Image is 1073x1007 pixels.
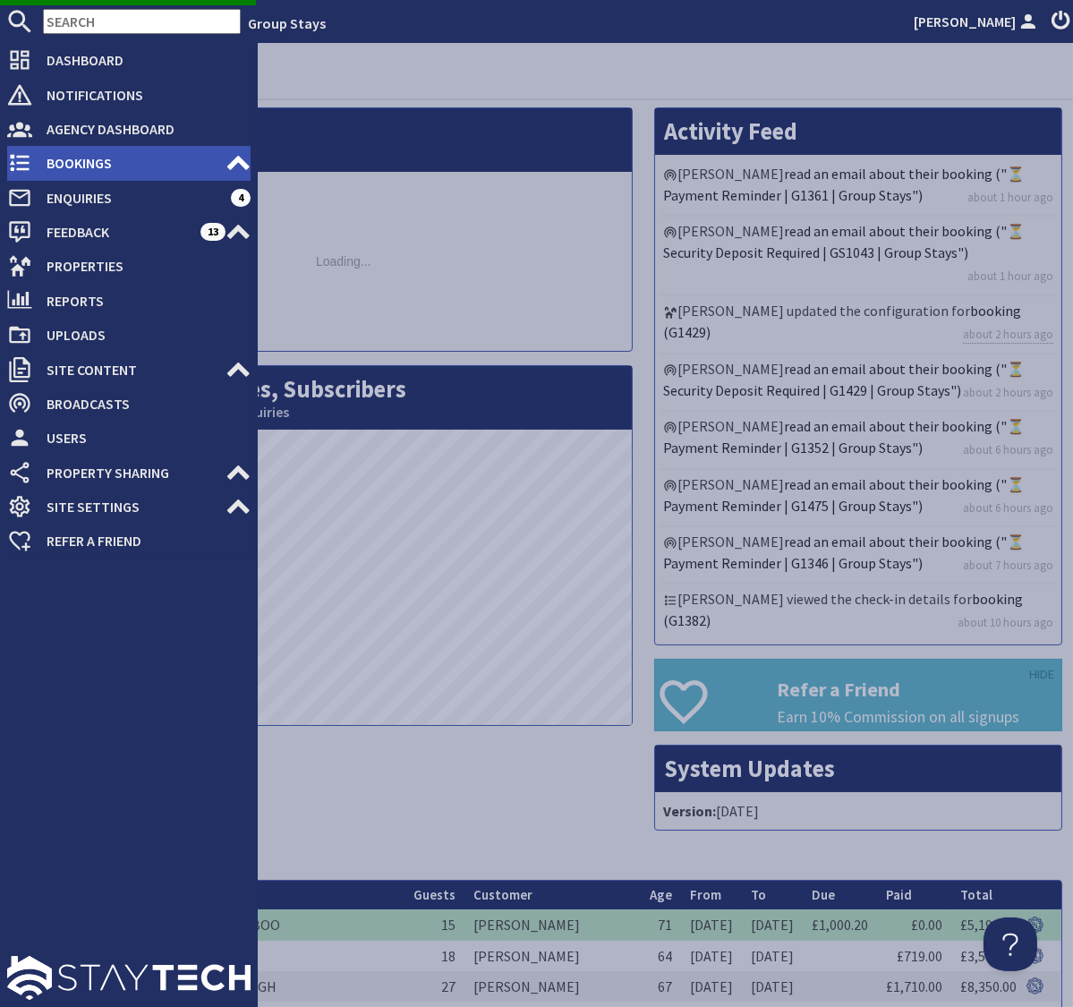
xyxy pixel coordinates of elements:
a: Agency Dashboard [7,115,251,143]
img: staytech_l_w-4e588a39d9fa60e82540d7cfac8cfe4b7147e857d3e8dbdfbd41c59d52db0ec4.svg [7,956,251,1000]
span: Broadcasts [32,389,251,418]
a: Property Sharing [7,458,251,487]
a: read an email about their booking ("⏳ Payment Reminder | G1475 | Group Stays") [663,475,1025,515]
a: about 1 hour ago [967,268,1053,285]
a: read an email about their booking ("⏳ Security Deposit Required | G1429 | Group Stays") [663,360,1025,399]
p: Earn 10% Commission on all signups [777,705,1061,729]
a: £0.00 [911,916,942,934]
span: Uploads [32,320,251,349]
td: [PERSON_NAME] [464,971,641,1002]
a: Users [7,423,251,452]
a: about 6 hours ago [963,441,1053,458]
span: Notifications [32,81,251,109]
td: 71 [641,909,681,940]
a: about 7 hours ago [963,557,1053,574]
a: about 6 hours ago [963,499,1053,516]
a: booking (G1429) [663,302,1021,341]
a: read an email about their booking ("⏳ Payment Reminder | G1352 | Group Stays") [663,417,1025,457]
small: This Month: 4199 Visits [64,146,623,163]
div: Loading... [55,172,632,351]
span: Enquiries [32,183,231,212]
a: HIDE [1029,665,1054,685]
li: [PERSON_NAME] updated the configuration for [660,296,1057,354]
td: [PERSON_NAME] [464,909,641,940]
span: Site Settings [32,492,226,521]
h3: Refer a Friend [777,678,1061,701]
a: Uploads [7,320,251,349]
li: [PERSON_NAME] [660,412,1057,469]
a: about 2 hours ago [963,384,1053,401]
span: 13 [200,223,226,241]
td: [DATE] [742,909,803,940]
a: £1,000.20 [812,916,868,934]
a: about 2 hours ago [963,326,1053,344]
a: Total [960,886,992,903]
a: [PERSON_NAME] [914,11,1041,32]
a: £1,710.00 [886,977,942,995]
a: Properties [7,252,251,280]
a: Broadcasts [7,389,251,418]
a: £719.00 [897,947,942,965]
a: Refer a Friend [7,526,251,555]
a: Guests [413,886,456,903]
span: Bookings [32,149,226,177]
span: Agency Dashboard [32,115,251,143]
a: System Updates [664,754,835,783]
a: about 1 hour ago [967,189,1053,206]
a: Reports [7,286,251,315]
td: [PERSON_NAME] [464,941,641,971]
span: Property Sharing [32,458,226,487]
td: [DATE] [742,941,803,971]
span: Dashboard [32,46,251,74]
a: £8,350.00 [960,977,1017,995]
span: 15 [441,916,456,934]
a: read an email about their booking ("⏳ Security Deposit Required | GS1043 | Group Stays") [663,222,1025,261]
span: 4 [231,189,251,207]
a: Site Content [7,355,251,384]
a: Notifications [7,81,251,109]
td: [DATE] [681,971,742,1002]
th: Due [803,881,877,910]
a: Bookings [7,149,251,177]
a: Site Settings [7,492,251,521]
td: [DATE] [681,941,742,971]
td: 67 [641,971,681,1002]
h2: Bookings, Enquiries, Subscribers [55,366,632,430]
li: [PERSON_NAME] [660,159,1057,217]
li: [PERSON_NAME] [660,217,1057,295]
input: SEARCH [43,9,241,34]
img: Referer: Group Stays [1026,977,1043,994]
span: Properties [32,252,251,280]
a: Customer [473,886,532,903]
a: read an email about their booking ("⏳ Payment Reminder | G1346 | Group Stays") [663,533,1025,572]
a: about 10 hours ago [958,614,1053,631]
a: From [690,886,721,903]
a: Feedback 13 [7,218,251,246]
td: 64 [641,941,681,971]
span: 18 [441,947,456,965]
a: Enquiries 4 [7,183,251,212]
a: £5,191.00 [960,916,1017,934]
span: Refer a Friend [32,526,251,555]
span: Users [32,423,251,452]
td: [DATE] [681,909,742,940]
a: read an email about their booking ("⏳ Payment Reminder | G1361 | Group Stays") [663,165,1025,204]
img: Referer: Group Stays [1026,917,1043,934]
a: To [751,886,766,903]
a: Paid [886,886,912,903]
span: Reports [32,286,251,315]
li: [PERSON_NAME] [660,527,1057,585]
a: Activity Feed [664,116,797,146]
a: Group Stays [248,14,326,32]
a: Refer a Friend Earn 10% Commission on all signups [654,659,1062,731]
li: [DATE] [660,797,1057,825]
li: [PERSON_NAME] viewed the check-in details for [660,585,1057,640]
span: 27 [441,977,456,995]
strong: Version: [663,802,716,820]
li: [PERSON_NAME] [660,470,1057,527]
small: This Month: 2 Bookings, 12 Enquiries [64,404,623,421]
h2: Visits per Day [55,108,632,172]
iframe: Toggle Customer Support [984,917,1037,971]
span: Feedback [32,218,200,246]
span: Site Content [32,355,226,384]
